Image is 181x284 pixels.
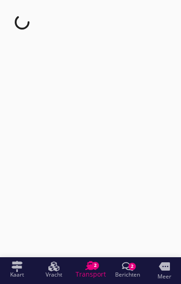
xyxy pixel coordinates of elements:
a: Vracht [35,257,72,282]
span: Vracht [46,272,62,278]
span: Transport [76,271,106,278]
div: 2 [92,262,99,269]
a: Berichten [109,257,146,282]
a: Transport [72,257,109,282]
i: more [159,261,170,272]
div: 2 [128,263,136,270]
span: Berichten [115,272,140,278]
span: Kaart [10,272,24,278]
span: Meer [158,274,171,279]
